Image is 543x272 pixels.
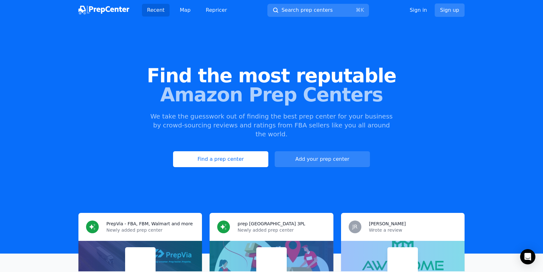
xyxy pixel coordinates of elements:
button: Search prep centers⌘K [267,4,369,17]
div: Open Intercom Messenger [520,249,535,264]
a: Sign up [435,3,465,17]
p: Newly added prep center [106,227,194,233]
p: Newly added prep center [238,227,325,233]
p: Wrote a review [369,227,457,233]
a: Recent [142,4,170,17]
span: Amazon Prep Centers [10,85,533,104]
img: PrepCenter [78,6,129,15]
kbd: K [361,7,364,13]
a: Add your prep center [275,151,370,167]
a: Map [175,4,196,17]
a: Sign in [410,6,427,14]
a: Find a prep center [173,151,268,167]
p: We take the guesswork out of finding the best prep center for your business by crowd-sourcing rev... [150,112,393,139]
h3: PrepVia - FBA, FBM, Walmart and more [106,221,193,227]
span: Search prep centers [281,6,332,14]
h3: prep [GEOGRAPHIC_DATA] 3PL [238,221,305,227]
span: Find the most reputable [10,66,533,85]
span: JR [352,224,358,229]
kbd: ⌘ [356,7,361,13]
h3: [PERSON_NAME] [369,221,406,227]
a: Repricer [201,4,232,17]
